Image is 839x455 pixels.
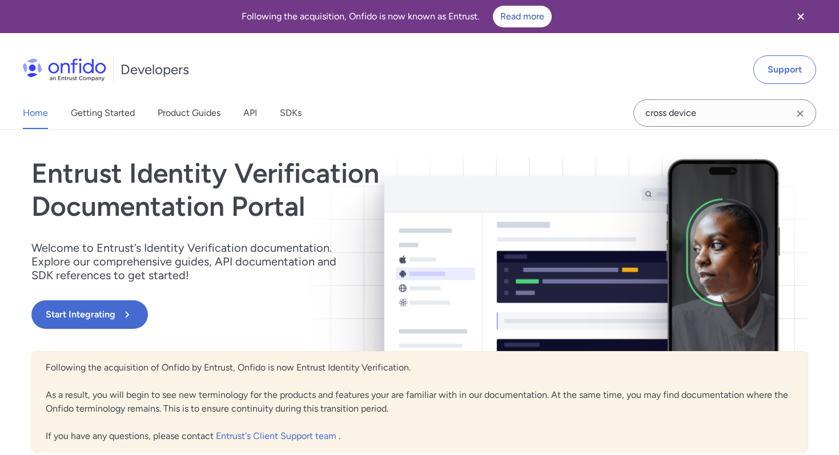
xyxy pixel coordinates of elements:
[31,300,148,329] button: Start Integrating
[158,97,220,129] a: Product Guides
[243,97,257,129] a: API
[216,430,339,441] a: Entrust's Client Support team
[794,10,808,23] svg: Close banner
[31,351,808,453] div: Following the acquisition of Onfido by Entrust, Onfido is now Entrust Identity Verification. As a...
[780,2,822,31] button: Close banner
[31,157,575,223] h1: Entrust Identity Verification Documentation Portal
[31,300,575,329] a: Start Integrating
[23,58,106,81] img: Onfido Logo
[31,241,351,282] p: Welcome to Entrust’s Identity Verification documentation. Explore our comprehensive guides, API d...
[121,61,189,79] h1: Developers
[280,97,302,129] a: SDKs
[23,97,48,129] a: Home
[493,6,552,27] a: Read more
[71,97,135,129] a: Getting Started
[753,55,816,84] a: Support
[633,99,816,127] input: Onfido search input field
[14,6,780,27] div: Following the acquisition, Onfido is now known as Entrust.
[793,107,807,120] svg: Clear search field button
